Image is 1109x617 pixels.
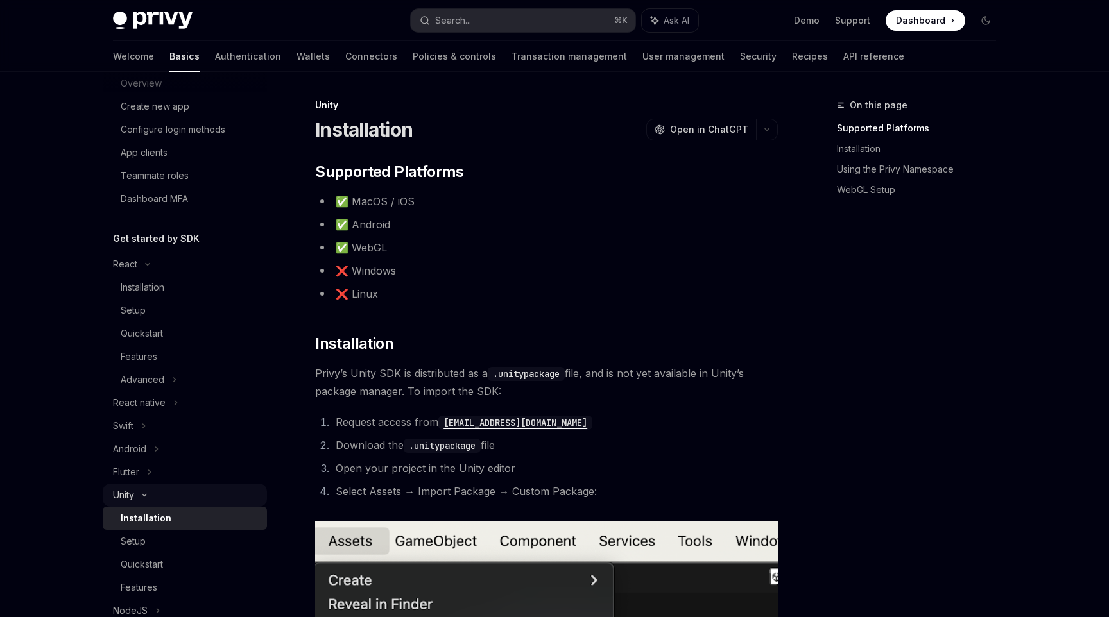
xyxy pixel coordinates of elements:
[113,418,133,434] div: Swift
[837,139,1006,159] a: Installation
[121,580,157,595] div: Features
[332,436,778,454] li: Download the file
[113,257,137,272] div: React
[404,439,481,453] code: .unitypackage
[792,41,828,72] a: Recipes
[113,441,146,457] div: Android
[886,10,965,31] a: Dashboard
[113,395,166,410] div: React native
[315,262,778,280] li: ❌ Windows
[103,276,267,299] a: Installation
[850,97,907,113] span: On this page
[435,13,471,28] div: Search...
[843,41,904,72] a: API reference
[315,162,464,182] span: Supported Platforms
[103,576,267,599] a: Features
[670,123,748,136] span: Open in ChatGPT
[103,95,267,118] a: Create new app
[315,239,778,257] li: ✅ WebGL
[113,12,193,30] img: dark logo
[103,299,267,322] a: Setup
[103,164,267,187] a: Teammate roles
[121,534,146,549] div: Setup
[896,14,945,27] span: Dashboard
[488,367,565,381] code: .unitypackage
[121,303,146,318] div: Setup
[103,141,267,164] a: App clients
[103,118,267,141] a: Configure login methods
[315,285,778,303] li: ❌ Linux
[740,41,777,72] a: Security
[113,41,154,72] a: Welcome
[646,119,756,140] button: Open in ChatGPT
[315,334,393,354] span: Installation
[121,557,163,572] div: Quickstart
[121,511,171,526] div: Installation
[113,464,139,480] div: Flutter
[837,180,1006,200] a: WebGL Setup
[215,41,281,72] a: Authentication
[512,41,627,72] a: Transaction management
[113,487,134,503] div: Unity
[121,168,189,183] div: Teammate roles
[121,372,164,387] div: Advanced
[642,9,698,32] button: Ask AI
[315,99,778,112] div: Unity
[976,10,996,31] button: Toggle dark mode
[103,345,267,368] a: Features
[411,9,635,32] button: Search...⌘K
[103,553,267,576] a: Quickstart
[794,14,820,27] a: Demo
[413,41,496,72] a: Policies & controls
[438,416,592,428] a: [EMAIL_ADDRESS][DOMAIN_NAME]
[315,216,778,233] li: ✅ Android
[642,41,725,72] a: User management
[121,99,189,114] div: Create new app
[103,530,267,553] a: Setup
[297,41,330,72] a: Wallets
[315,364,778,400] span: Privy’s Unity SDK is distributed as a file, and is not yet available in Unity’s package manager. ...
[121,326,163,341] div: Quickstart
[332,459,778,477] li: Open your project in the Unity editor
[837,159,1006,180] a: Using the Privy Namespace
[837,118,1006,139] a: Supported Platforms
[332,482,778,500] li: Select Assets → Import Package → Custom Package:
[121,122,225,137] div: Configure login methods
[345,41,397,72] a: Connectors
[121,191,188,207] div: Dashboard MFA
[835,14,870,27] a: Support
[113,231,200,246] h5: Get started by SDK
[103,187,267,210] a: Dashboard MFA
[121,349,157,364] div: Features
[438,416,592,430] code: [EMAIL_ADDRESS][DOMAIN_NAME]
[332,413,778,431] li: Request access from
[169,41,200,72] a: Basics
[121,145,168,160] div: App clients
[103,507,267,530] a: Installation
[664,14,689,27] span: Ask AI
[315,192,778,210] li: ✅ MacOS / iOS
[614,15,628,26] span: ⌘ K
[121,280,164,295] div: Installation
[103,322,267,345] a: Quickstart
[315,118,413,141] h1: Installation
